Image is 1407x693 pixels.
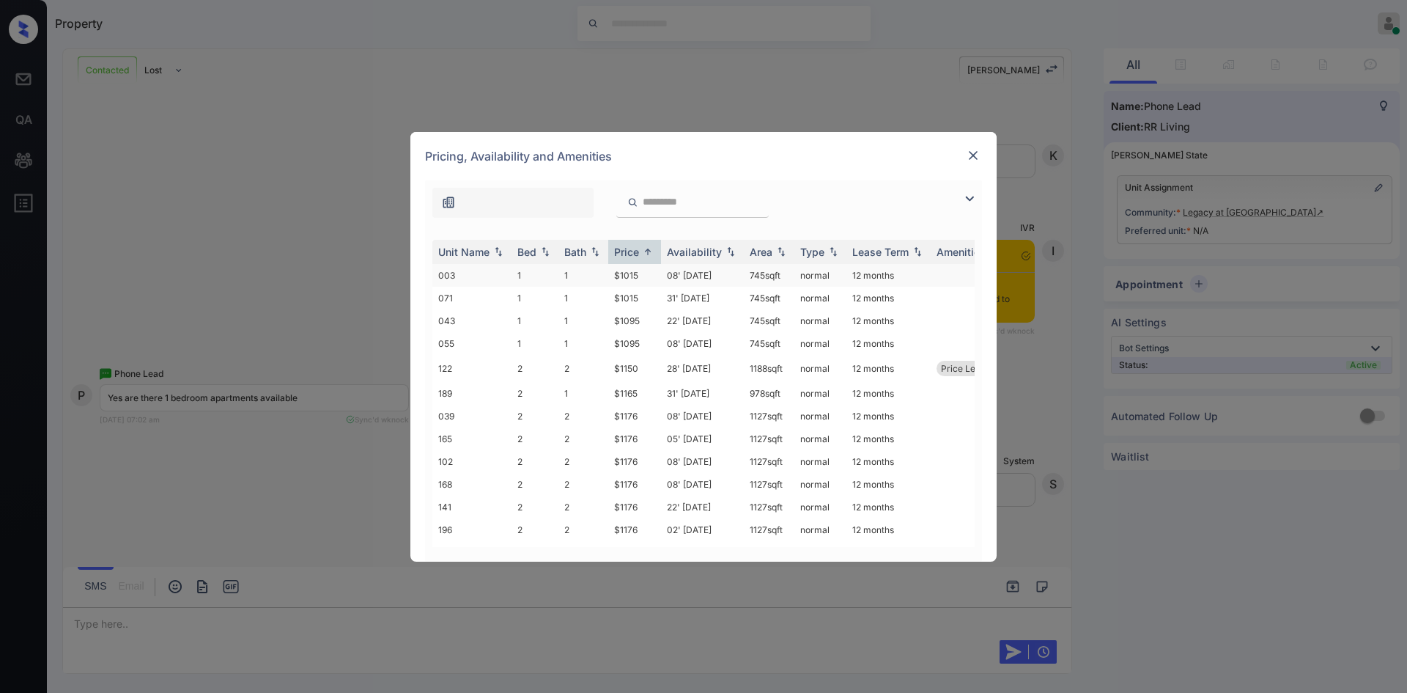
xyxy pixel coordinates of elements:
td: 1127 sqft [744,428,794,450]
td: 2 [512,473,558,496]
td: 1 [512,287,558,309]
td: 102 [432,450,512,473]
td: 31' [DATE] [661,287,744,309]
img: icon-zuma [627,196,638,209]
td: 2 [512,382,558,405]
div: Lease Term [852,246,909,258]
div: Amenities [937,246,986,258]
td: 1 [512,309,558,332]
td: 12 months [846,355,931,382]
td: 1188 sqft [744,541,794,564]
td: 1 [558,382,608,405]
td: $1015 [608,264,661,287]
td: 196 [432,518,512,541]
td: 1 [558,332,608,355]
td: 978 sqft [744,382,794,405]
td: 2 [512,496,558,518]
td: 189 [432,382,512,405]
td: 141 [432,496,512,518]
td: 2 [512,428,558,450]
img: sorting [588,246,602,257]
td: 12 months [846,287,931,309]
td: 1127 sqft [744,518,794,541]
td: 12 months [846,541,931,564]
td: 122 [432,355,512,382]
img: sorting [491,246,506,257]
td: normal [794,382,846,405]
td: 745 sqft [744,309,794,332]
td: 12 months [846,405,931,428]
td: $1176 [608,428,661,450]
td: 1127 sqft [744,405,794,428]
td: 168 [432,473,512,496]
td: 039 [432,405,512,428]
img: close [966,148,981,163]
td: 22' [DATE] [661,496,744,518]
td: 12 months [846,496,931,518]
td: $1176 [608,405,661,428]
div: Pricing, Availability and Amenities [410,132,997,180]
td: $1176 [608,496,661,518]
td: $1095 [608,332,661,355]
td: 12 months [846,309,931,332]
img: sorting [910,246,925,257]
td: 1127 sqft [744,450,794,473]
span: Price Leader [941,363,994,374]
td: 08' [DATE] [661,332,744,355]
div: Unit Name [438,246,490,258]
td: normal [794,450,846,473]
td: 05' [DATE] [661,428,744,450]
td: 043 [432,309,512,332]
td: 1 [512,264,558,287]
td: 1 [558,264,608,287]
td: 2 [558,428,608,450]
td: 02' [DATE] [661,518,744,541]
div: Bath [564,246,586,258]
div: Type [800,246,824,258]
td: $1165 [608,382,661,405]
td: normal [794,496,846,518]
td: normal [794,332,846,355]
div: Price [614,246,639,258]
img: sorting [640,246,655,257]
td: 745 sqft [744,287,794,309]
td: 2 [558,541,608,564]
td: $1150 [608,355,661,382]
td: 22' [DATE] [661,309,744,332]
td: 745 sqft [744,264,794,287]
td: 2 [512,405,558,428]
td: 2 [558,355,608,382]
td: normal [794,264,846,287]
td: 745 sqft [744,332,794,355]
img: sorting [774,246,789,257]
td: 1127 sqft [744,473,794,496]
td: normal [794,287,846,309]
img: sorting [826,246,841,257]
td: 12 months [846,473,931,496]
td: 2 [558,518,608,541]
td: $1176 [608,473,661,496]
td: 1127 sqft [744,496,794,518]
td: 12 months [846,332,931,355]
img: sorting [723,246,738,257]
td: normal [794,518,846,541]
div: Area [750,246,772,258]
td: 055 [432,332,512,355]
td: normal [794,309,846,332]
td: 08' [DATE] [661,450,744,473]
td: 12 months [846,450,931,473]
td: 28' [DATE] [661,355,744,382]
td: 2 [558,450,608,473]
td: 2 [512,518,558,541]
td: 2 [512,355,558,382]
td: $1015 [608,287,661,309]
img: icon-zuma [961,190,978,208]
td: $1176 [608,518,661,541]
td: 31' [DATE] [661,382,744,405]
td: 1 [558,287,608,309]
img: icon-zuma [441,195,456,210]
td: 08' [DATE] [661,264,744,287]
td: $1228 [608,541,661,564]
div: Bed [517,246,536,258]
img: sorting [538,246,553,257]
